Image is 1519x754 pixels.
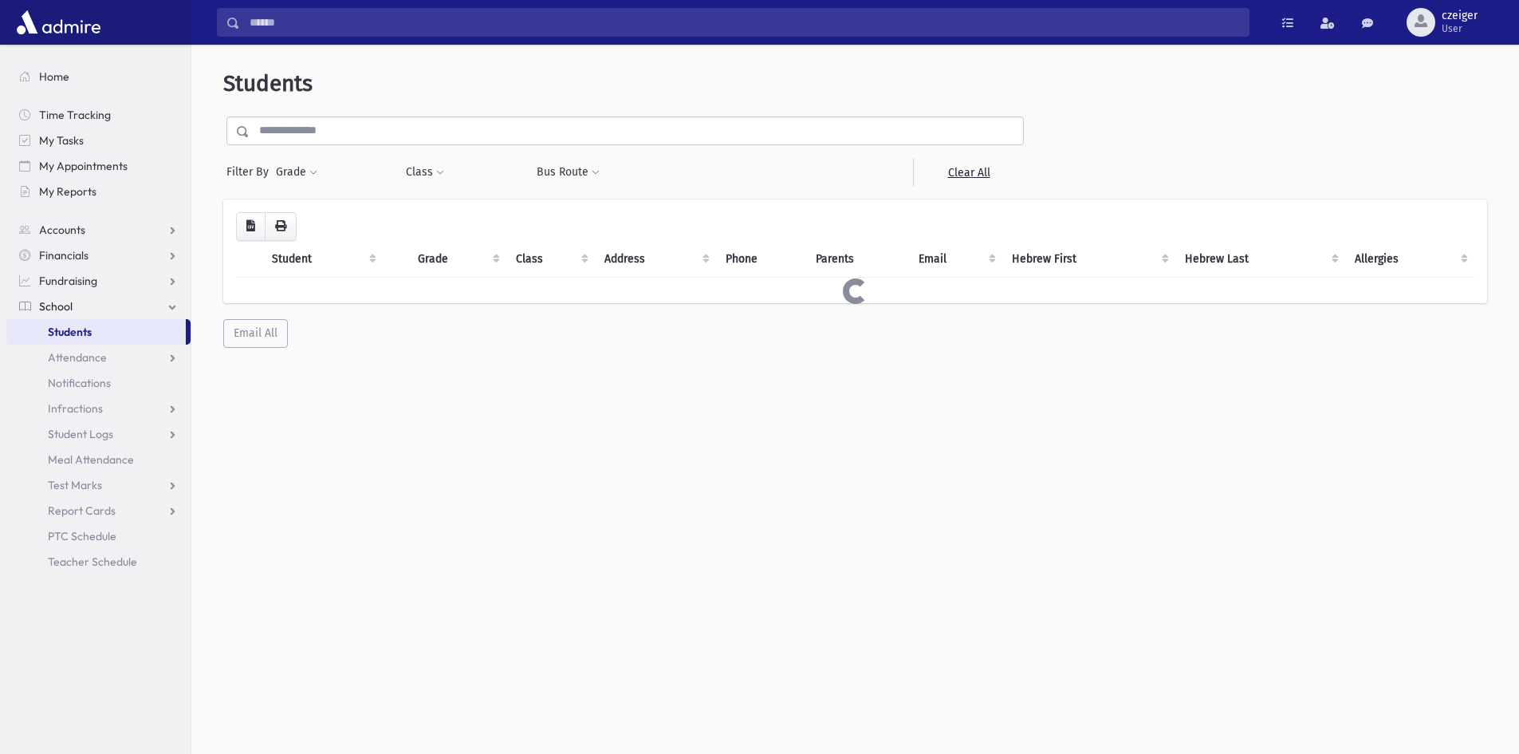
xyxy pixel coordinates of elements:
a: My Tasks [6,128,191,153]
a: Financials [6,243,191,268]
a: Home [6,64,191,89]
th: Hebrew First [1002,241,1175,278]
span: My Tasks [39,133,84,148]
span: Accounts [39,223,85,237]
a: Students [6,319,186,345]
th: Student [262,241,383,278]
span: Time Tracking [39,108,111,122]
span: Attendance [48,350,107,365]
span: Notifications [48,376,111,390]
th: Hebrew Last [1175,241,1346,278]
button: Grade [275,158,318,187]
a: Student Logs [6,421,191,447]
span: Report Cards [48,503,116,518]
a: Accounts [6,217,191,243]
th: Phone [716,241,806,278]
a: My Appointments [6,153,191,179]
a: Test Marks [6,472,191,498]
th: Grade [408,241,506,278]
button: Print [265,212,297,241]
span: Meal Attendance [48,452,134,467]
span: User [1442,22,1478,35]
a: Infractions [6,396,191,421]
th: Class [506,241,596,278]
a: Notifications [6,370,191,396]
span: czeiger [1442,10,1478,22]
a: Teacher Schedule [6,549,191,574]
span: Home [39,69,69,84]
span: Financials [39,248,89,263]
span: Infractions [48,401,103,416]
a: Fundraising [6,268,191,294]
th: Address [595,241,716,278]
span: School [39,299,73,314]
button: CSV [236,212,266,241]
a: Meal Attendance [6,447,191,472]
th: Email [909,241,1002,278]
a: Clear All [913,158,1024,187]
a: My Reports [6,179,191,204]
span: Students [223,70,313,97]
button: Email All [223,319,288,348]
button: Bus Route [536,158,600,187]
a: Attendance [6,345,191,370]
span: My Appointments [39,159,128,173]
a: PTC Schedule [6,523,191,549]
span: Filter By [226,164,275,180]
span: Student Logs [48,427,113,441]
img: AdmirePro [13,6,104,38]
span: PTC Schedule [48,529,116,543]
th: Parents [806,241,909,278]
span: Fundraising [39,274,97,288]
th: Allergies [1345,241,1474,278]
span: Test Marks [48,478,102,492]
a: School [6,294,191,319]
a: Report Cards [6,498,191,523]
span: Teacher Schedule [48,555,137,569]
span: My Reports [39,184,96,199]
button: Class [405,158,445,187]
input: Search [240,8,1249,37]
a: Time Tracking [6,102,191,128]
span: Students [48,325,92,339]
